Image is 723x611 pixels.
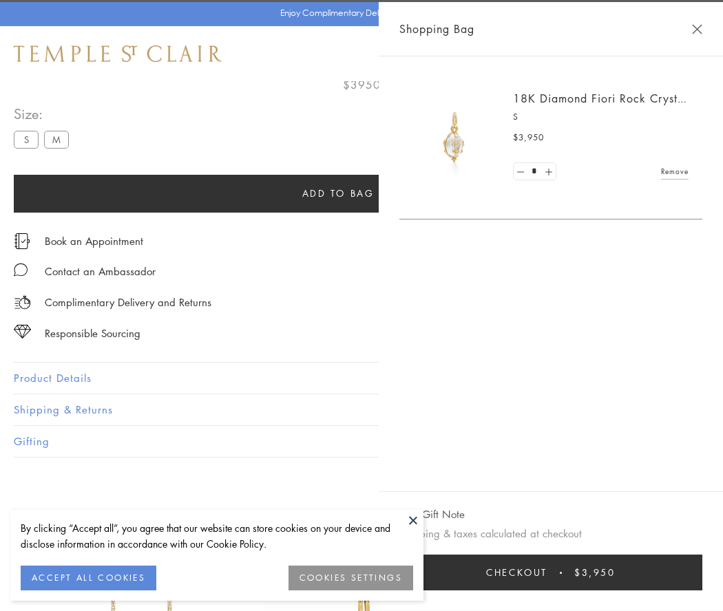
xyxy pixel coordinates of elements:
span: $3950 [343,76,381,94]
button: COOKIES SETTINGS [289,566,413,590]
img: icon_sourcing.svg [14,325,31,339]
button: Gifting [14,426,709,457]
button: ACCEPT ALL COOKIES [21,566,156,590]
img: MessageIcon-01_2.svg [14,263,28,277]
button: Close Shopping Bag [692,24,702,34]
span: Checkout [486,565,547,580]
img: icon_appointment.svg [14,233,30,249]
img: icon_delivery.svg [14,294,31,311]
span: Size: [14,103,74,125]
h3: You May Also Like [34,506,689,528]
a: Book an Appointment [45,233,143,248]
p: Enjoy Complimentary Delivery & Returns [280,6,437,20]
div: By clicking “Accept all”, you agree that our website can store cookies on your device and disclos... [21,520,413,552]
a: Set quantity to 0 [514,163,527,180]
div: Contact an Ambassador [45,263,156,280]
label: S [14,131,39,148]
a: Remove [661,164,689,179]
p: Shipping & taxes calculated at checkout [399,525,702,542]
button: Checkout $3,950 [399,555,702,590]
button: Product Details [14,363,709,394]
a: Set quantity to 2 [541,163,555,180]
button: Add to bag [14,175,662,213]
span: $3,950 [574,565,616,580]
span: Add to bag [302,186,375,201]
button: Shipping & Returns [14,394,709,425]
p: Complimentary Delivery and Returns [45,294,211,311]
span: $3,950 [513,131,544,144]
p: S [513,110,689,124]
span: Shopping Bag [399,20,474,38]
div: Responsible Sourcing [45,325,140,342]
label: M [44,131,69,148]
img: Temple St. Clair [14,45,222,62]
button: Add Gift Note [399,506,465,523]
img: P51889-E11FIORI [413,96,496,179]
